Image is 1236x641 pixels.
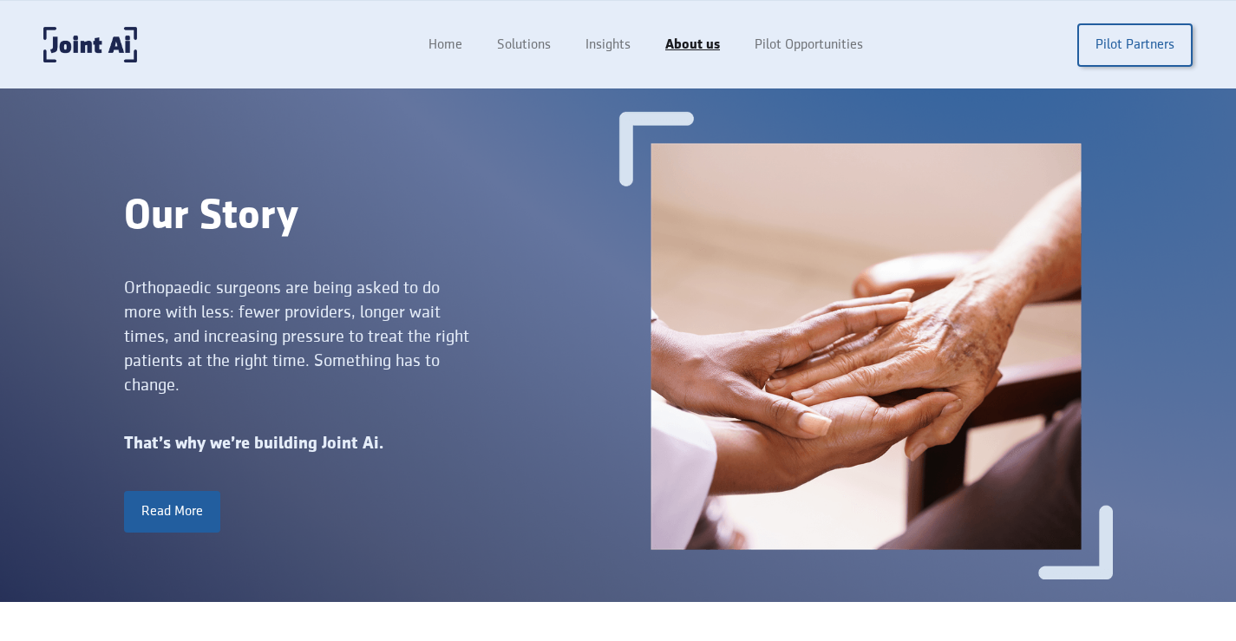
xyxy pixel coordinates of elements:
div: Our Story [124,193,618,241]
div: Orthopaedic surgeons are being asked to do more with less: fewer providers, longer wait times, an... [124,276,470,397]
a: Home [411,29,480,62]
a: Insights [568,29,648,62]
div: That’s why we’re building Joint Ai. [124,432,618,456]
a: Solutions [480,29,568,62]
a: Pilot Opportunities [737,29,880,62]
a: About us [648,29,737,62]
a: Pilot Partners [1077,23,1193,67]
a: Read More [124,491,220,533]
a: home [43,27,137,62]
